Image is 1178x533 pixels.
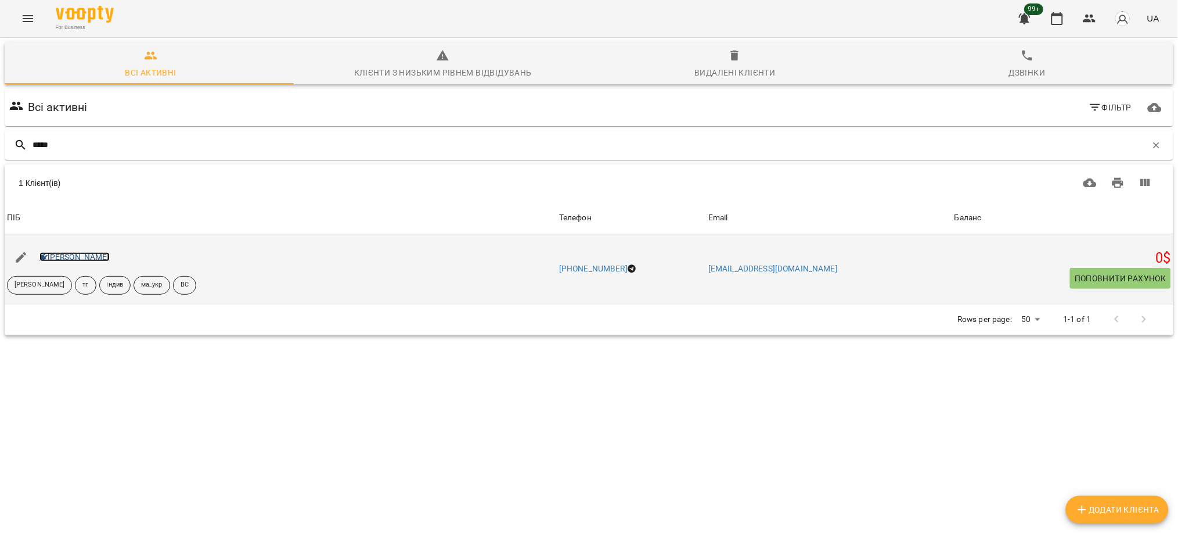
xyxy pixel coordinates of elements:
[1084,97,1137,118] button: Фільтр
[1025,3,1044,15] span: 99+
[708,211,728,225] div: Sort
[954,211,982,225] div: Sort
[354,66,532,80] div: Клієнти з низьким рівнем відвідувань
[1143,8,1164,29] button: UA
[694,66,775,80] div: Видалені клієнти
[1009,66,1046,80] div: Дзвінки
[954,249,1171,267] h5: 0 $
[7,276,72,295] div: [PERSON_NAME]
[15,280,64,290] p: [PERSON_NAME]
[5,164,1173,202] div: Table Toolbar
[559,264,628,273] a: [PHONE_NUMBER]
[75,276,96,295] div: тг
[1075,271,1166,285] span: Поповнити рахунок
[1089,101,1132,115] span: Фільтр
[107,280,124,290] p: індив
[1070,268,1171,289] button: Поповнити рахунок
[99,276,131,295] div: індив
[39,252,110,262] a: [PERSON_NAME]
[181,280,189,290] p: ВС
[125,66,176,80] div: Всі активні
[954,211,1171,225] span: Баланс
[1104,169,1132,197] button: Друк
[708,211,950,225] span: Email
[7,211,554,225] span: ПІБ
[559,211,592,225] div: Sort
[134,276,170,295] div: ма_укр
[1132,169,1159,197] button: Вигляд колонок
[708,211,728,225] div: Email
[957,314,1012,325] p: Rows per page:
[82,280,88,290] p: тг
[1017,311,1044,328] div: 50
[1076,169,1104,197] button: Завантажити CSV
[7,211,20,225] div: ПІБ
[1115,10,1131,27] img: avatar_s.png
[954,211,982,225] div: Баланс
[559,211,704,225] span: Телефон
[7,211,20,225] div: Sort
[14,5,42,33] button: Menu
[28,98,88,116] h6: Всі активні
[1064,314,1091,325] p: 1-1 of 1
[173,276,196,295] div: ВС
[141,280,163,290] p: ма_укр
[56,24,114,31] span: For Business
[559,211,592,225] div: Телефон
[708,264,838,273] a: [EMAIL_ADDRESS][DOMAIN_NAME]
[1147,12,1159,24] span: UA
[19,177,568,189] div: 1 Клієнт(ів)
[56,6,114,23] img: Voopty Logo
